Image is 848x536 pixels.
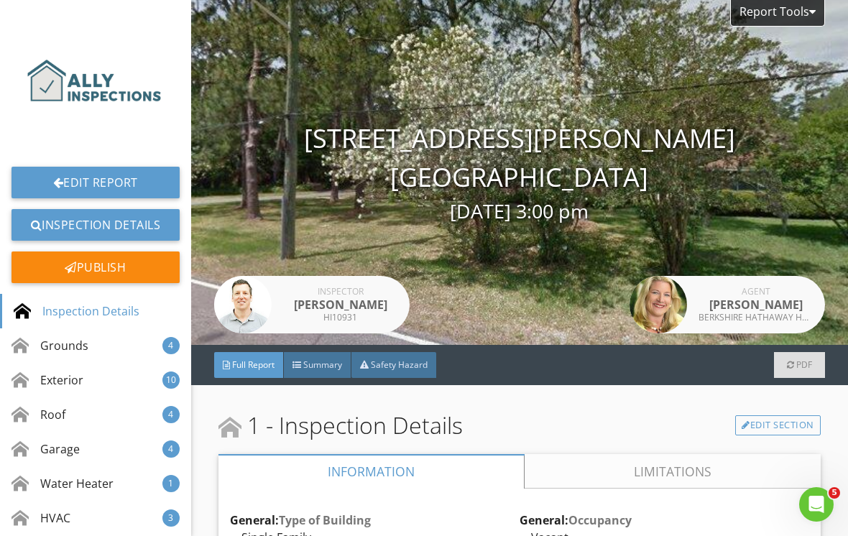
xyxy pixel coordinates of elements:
div: BERKSHIRE HATHAWAY HOMESERVICES [US_STATE] NETWORK REALTY [699,313,814,322]
img: andyheadshot.jpg [214,276,272,333]
iframe: Intercom live chat [799,487,834,522]
span: Summary [303,359,342,371]
div: 4 [162,337,180,354]
img: ally2-www.png [27,11,165,149]
a: Edit Section [735,415,821,435]
span: Type of Building [279,512,371,528]
div: Inspector [283,287,398,296]
a: Inspector [PERSON_NAME] HI10931 [214,276,410,333]
div: Inspection Details [14,302,139,320]
div: Publish [11,251,180,283]
div: HI10931 [283,313,398,322]
div: 4 [162,406,180,423]
div: Exterior [11,371,83,389]
div: Garage [11,440,80,458]
div: 3 [162,509,180,527]
div: Agent [699,287,814,296]
div: Grounds [11,337,88,354]
a: Edit Report [11,167,180,198]
strong: General: [230,512,371,528]
span: PDF [796,359,812,371]
div: [PERSON_NAME] [283,296,398,313]
div: [PERSON_NAME] [699,296,814,313]
a: Limitations [525,454,821,489]
strong: General: [520,512,632,528]
div: 10 [162,371,180,389]
div: Water Heater [11,475,114,492]
span: Safety Hazard [371,359,428,371]
span: Full Report [232,359,275,371]
div: Roof [11,406,65,423]
div: 4 [162,440,180,458]
span: 1 - Inspection Details [218,408,463,443]
div: HVAC [11,509,70,527]
div: 1 [162,475,180,492]
a: Inspection Details [11,209,180,241]
img: jpeg [630,276,687,333]
span: 5 [829,487,840,499]
span: Occupancy [568,512,632,528]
